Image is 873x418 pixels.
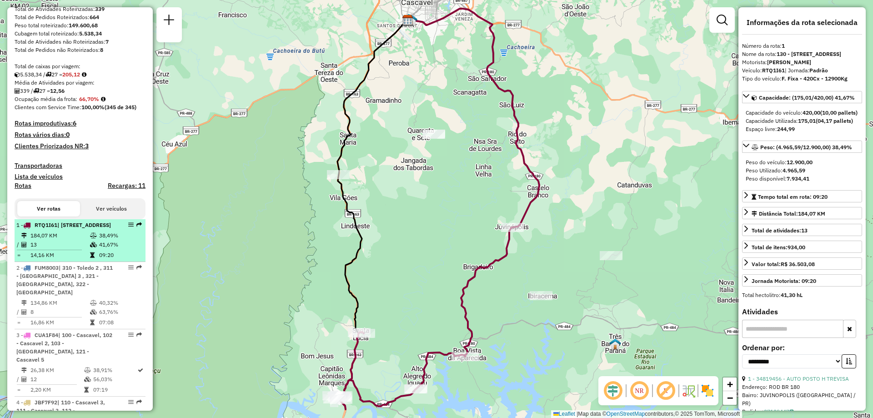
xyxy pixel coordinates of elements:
i: % de utilização da cubagem [90,309,97,315]
a: Jornada Motorista: 09:20 [742,274,862,287]
em: Opções [128,332,134,337]
h4: Lista de veículos [15,173,145,181]
i: Tempo total em rota [90,252,95,258]
span: 1 - [16,222,111,228]
i: Distância Total [21,233,27,238]
span: | 310 - Toledo 2 , 311 - [GEOGRAPHIC_DATA] 3 , 321 - [GEOGRAPHIC_DATA], 322 - [GEOGRAPHIC_DATA] [16,264,113,296]
img: CDD Cascavel [402,15,414,26]
a: Nova sessão e pesquisa [160,11,178,31]
strong: 41,30 hL [781,292,803,298]
div: Tipo do veículo: [742,75,862,83]
strong: 7.934,41 [787,175,809,182]
div: Total de Pedidos não Roteirizados: [15,46,145,54]
a: Total de atividades:13 [742,224,862,236]
div: Total hectolitro: [742,291,862,299]
div: Total de caixas por viagem: [15,62,145,71]
a: Peso: (4.965,59/12.900,00) 38,49% [742,141,862,153]
span: | Jornada: [785,67,828,74]
strong: 13 [801,227,808,234]
strong: 12,56 [50,87,65,94]
div: Nome da rota: [742,50,862,58]
div: Atividade não roteirizada - AUTO POSTO SABIA [327,170,350,179]
strong: R$ 36.503,08 [781,261,815,267]
h4: Rotas improdutivas: [15,120,145,127]
strong: 339 [95,5,105,12]
div: Peso: (4.965,59/12.900,00) 38,49% [742,155,862,186]
strong: 7 [105,38,109,45]
img: 703 UDC Light Cascavel [406,14,417,26]
td: / [16,307,21,317]
i: % de utilização do peso [84,368,91,373]
td: 09:20 [99,251,142,260]
i: Total de Atividades [21,242,27,247]
em: Rota exportada [136,332,142,337]
div: Bairro: JUVINOPOLIS ([GEOGRAPHIC_DATA] / PR) [742,391,862,408]
strong: (10,00 pallets) [820,109,858,116]
i: Total de Atividades [21,377,27,382]
em: Opções [128,222,134,227]
strong: 100,00% [81,104,105,111]
div: Total de itens: [752,243,805,252]
strong: Padrão [809,67,828,74]
a: OpenStreetMap [607,411,645,417]
div: Map data © contributors,© 2025 TomTom, Microsoft [551,410,742,418]
i: Cubagem total roteirizado [15,72,20,77]
td: 26,38 KM [30,366,84,375]
td: 12 [30,375,84,384]
span: Exibir rótulo [655,380,677,402]
i: Rota otimizada [138,368,143,373]
a: 27129447 [764,408,794,415]
em: Média calculada utilizando a maior ocupação (%Peso ou %Cubagem) de cada rota da sessão. Rotas cro... [101,96,105,102]
span: 2 - [16,264,113,296]
td: 38,49% [99,231,142,240]
td: 40,32% [99,298,142,307]
span: 3 - [16,332,112,363]
span: | [STREET_ADDRESS] [57,222,111,228]
div: Valor total: [752,260,815,268]
i: Distância Total [21,368,27,373]
td: 16,86 KM [30,318,90,327]
img: Ponto de Apoio FAD [403,13,415,25]
h4: Informações da rota selecionada [742,18,862,27]
strong: 1 [782,42,785,49]
td: 41,67% [99,240,142,249]
span: CUA1F84 [35,332,58,338]
span: Ocupação média da frota: [15,96,77,102]
td: 184,07 KM [30,231,90,240]
span: | 100 - Cascavel, 102 - Cascavel 2, 103 - [GEOGRAPHIC_DATA], 121 - Cascavel 5 [16,332,112,363]
td: 07:08 [99,318,142,327]
td: = [16,318,21,327]
div: Pedidos: [742,408,862,416]
td: 07:19 [93,385,137,394]
span: Capacidade: (175,01/420,00) 41,67% [759,94,855,101]
div: Capacidade Utilizada: [746,117,858,125]
span: Peso: (4.965,59/12.900,00) 38,49% [760,144,852,151]
label: Ordenar por: [742,342,862,353]
h4: Rotas [15,182,31,190]
span: Ocultar deslocamento [602,380,624,402]
em: Rota exportada [136,399,142,405]
div: Capacidade do veículo: [746,109,858,117]
a: Leaflet [553,411,575,417]
div: Cubagem total roteirizado: [15,30,145,38]
i: % de utilização do peso [90,233,97,238]
a: 1 - 34819456 - AUTO POSTO H TREVISA [748,375,849,382]
strong: 175,01 [798,117,816,124]
div: Atividade não roteirizada - SUELEN PAGANINI SANT [422,130,445,139]
i: % de utilização da cubagem [90,242,97,247]
h4: Transportadoras [15,162,145,170]
a: Tempo total em rota: 09:20 [742,190,862,202]
td: = [16,251,21,260]
strong: 3 [85,142,89,150]
div: 5.538,34 / 27 = [15,71,145,79]
h4: Clientes Priorizados NR: [15,142,145,150]
h4: Rotas vários dias: [15,131,145,139]
div: Total de Atividades não Roteirizadas: [15,38,145,46]
td: 13 [30,240,90,249]
strong: (04,17 pallets) [816,117,853,124]
i: Observações [789,409,794,414]
td: / [16,375,21,384]
strong: 934,00 [788,244,805,251]
td: / [16,240,21,249]
strong: 6 [73,119,76,127]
